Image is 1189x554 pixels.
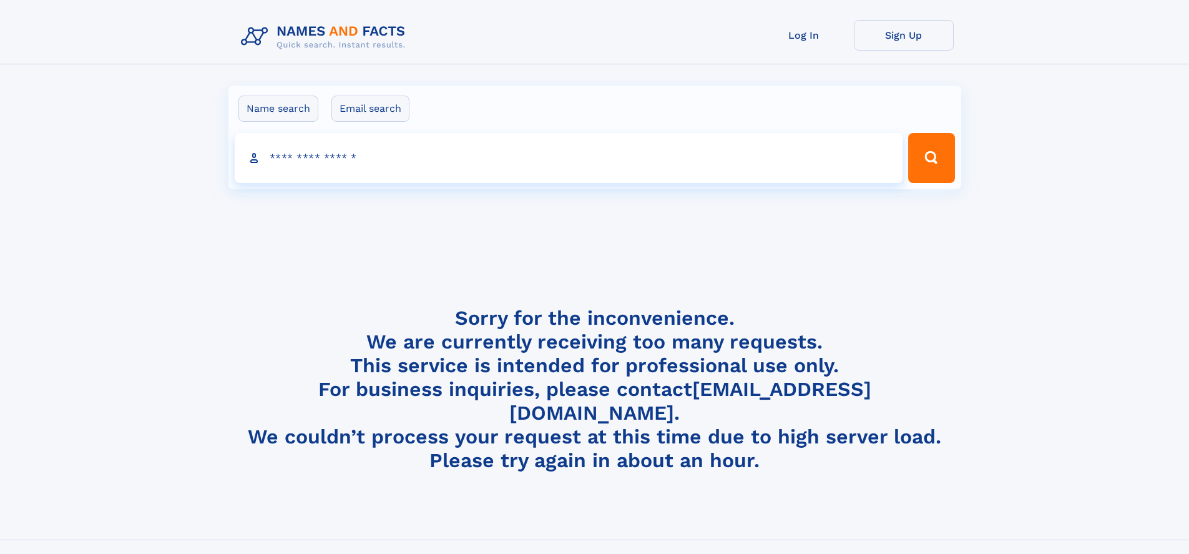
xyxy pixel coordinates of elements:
[754,20,854,51] a: Log In
[854,20,954,51] a: Sign Up
[238,96,318,122] label: Name search
[236,20,416,54] img: Logo Names and Facts
[235,133,903,183] input: search input
[236,306,954,473] h4: Sorry for the inconvenience. We are currently receiving too many requests. This service is intend...
[331,96,409,122] label: Email search
[908,133,954,183] button: Search Button
[509,377,871,425] a: [EMAIL_ADDRESS][DOMAIN_NAME]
